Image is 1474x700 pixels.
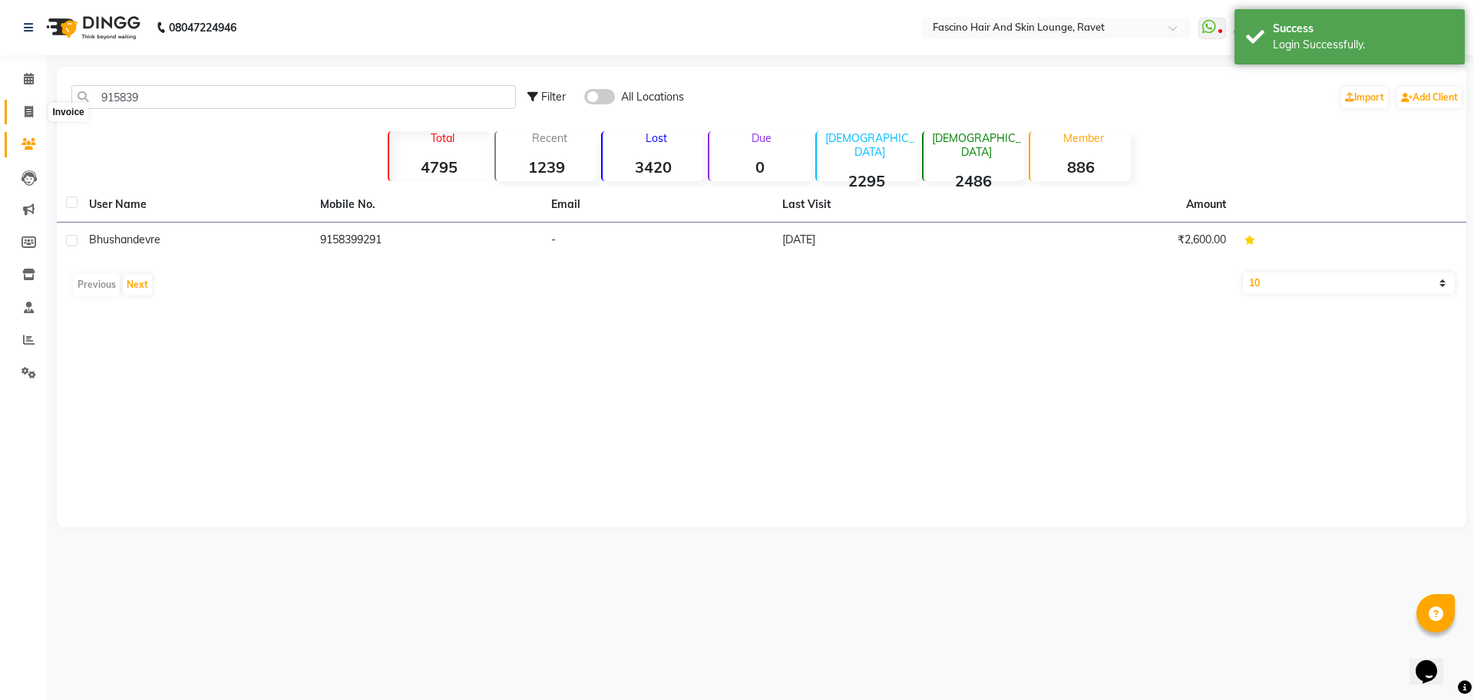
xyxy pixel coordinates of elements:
th: Mobile No. [311,187,542,223]
div: Success [1273,21,1453,37]
b: 08047224946 [169,6,236,49]
iframe: chat widget [1410,639,1459,685]
span: devre [133,233,160,246]
strong: 886 [1030,157,1131,177]
a: Add Client [1397,87,1462,108]
p: [DEMOGRAPHIC_DATA] [823,131,917,159]
th: Email [542,187,773,223]
p: Due [712,131,810,145]
a: Import [1341,87,1388,108]
span: bhushan [89,233,133,246]
strong: 4795 [389,157,490,177]
td: ₹2,600.00 [1004,223,1235,260]
td: - [542,223,773,260]
strong: 2486 [924,171,1024,190]
img: logo [39,6,144,49]
p: Total [395,131,490,145]
th: Last Visit [773,187,1004,223]
td: [DATE] [773,223,1004,260]
strong: 0 [709,157,810,177]
th: Amount [1177,187,1235,222]
strong: 2295 [817,171,917,190]
td: 9158399291 [311,223,542,260]
p: [DEMOGRAPHIC_DATA] [930,131,1024,159]
span: Filter [541,90,566,104]
p: Recent [502,131,597,145]
button: Next [123,274,152,296]
div: Login Successfully. [1273,37,1453,53]
th: User Name [80,187,311,223]
p: Member [1036,131,1131,145]
strong: 1239 [496,157,597,177]
input: Search by Name/Mobile/Email/Code [71,85,516,109]
p: Lost [609,131,703,145]
span: All Locations [621,89,684,105]
div: Invoice [48,103,88,121]
strong: 3420 [603,157,703,177]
